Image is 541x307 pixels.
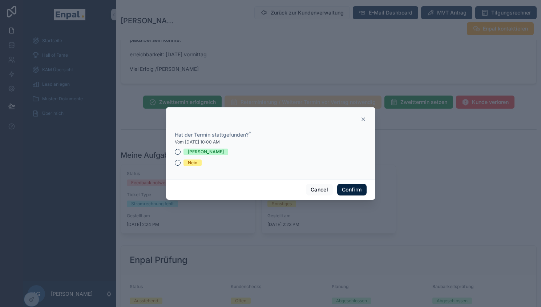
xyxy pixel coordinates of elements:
[175,139,220,145] span: Vom [DATE] 10:00 AM
[306,184,333,195] button: Cancel
[175,132,249,138] span: Hat der Termin stattgefunden?
[188,149,224,155] div: [PERSON_NAME]
[337,184,366,195] button: Confirm
[188,159,197,166] div: Nein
